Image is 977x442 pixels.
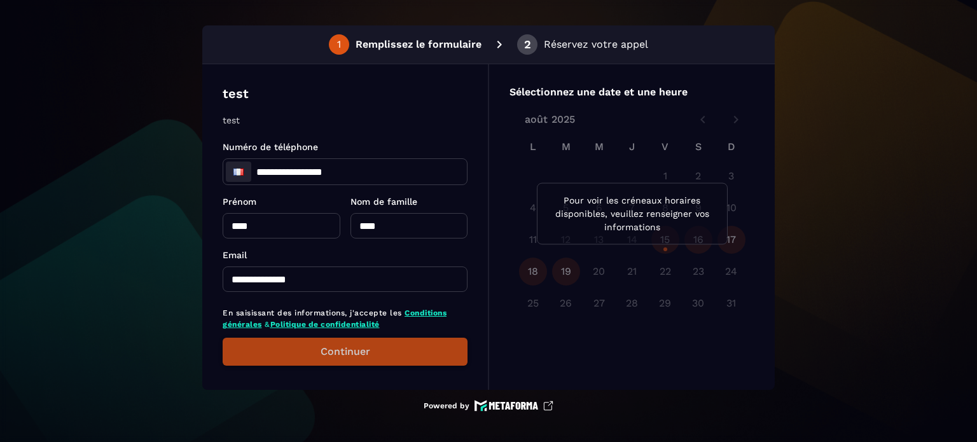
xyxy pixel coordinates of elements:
p: Sélectionnez une date et une heure [509,85,754,100]
p: Remplissez le formulaire [356,37,482,52]
span: Prénom [223,197,256,207]
p: Réservez votre appel [544,37,648,52]
span: & [265,320,270,329]
span: Nom de famille [350,197,417,207]
a: Powered by [424,400,553,411]
div: France: + 33 [226,162,251,182]
p: test [223,85,249,102]
p: Pour voir les créneaux horaires disponibles, veuillez renseigner vos informations [548,194,717,234]
span: Numéro de téléphone [223,142,318,152]
span: Email [223,250,247,260]
div: 2 [524,39,531,50]
p: Powered by [424,401,469,411]
a: Politique de confidentialité [270,320,380,329]
div: 1 [337,39,341,50]
button: Continuer [223,338,468,366]
p: test [223,114,464,127]
p: En saisissant des informations, j'accepte les [223,307,468,330]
